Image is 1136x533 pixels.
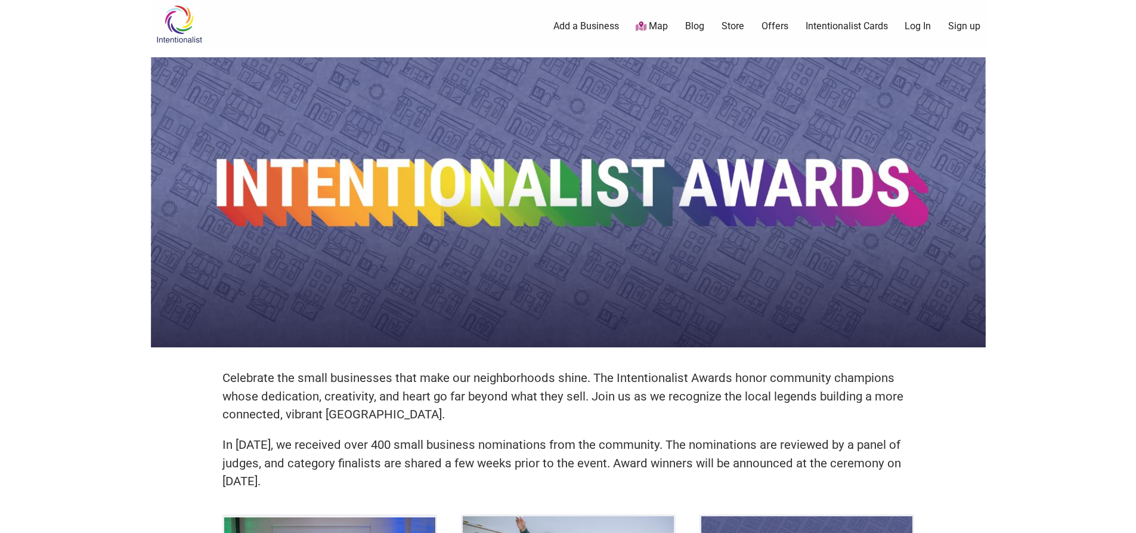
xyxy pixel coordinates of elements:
img: Intentionalist [151,5,208,44]
a: Sign up [948,20,980,33]
a: Blog [685,20,704,33]
a: Intentionalist Cards [806,20,888,33]
p: In [DATE], we received over 400 small business nominations from the community. The nominations ar... [222,436,914,491]
a: Offers [762,20,788,33]
a: Map [636,20,668,33]
a: Add a Business [553,20,619,33]
a: Log In [905,20,931,33]
a: Store [722,20,744,33]
p: Celebrate the small businesses that make our neighborhoods shine. The Intentionalist Awards honor... [222,369,914,424]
